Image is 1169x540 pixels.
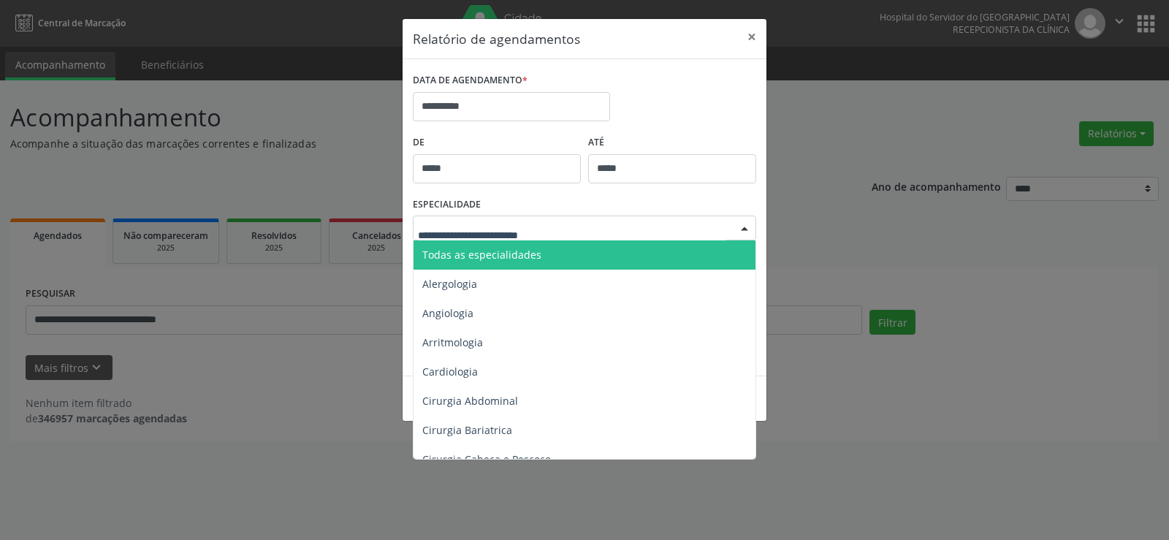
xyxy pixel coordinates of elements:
span: Cardiologia [422,365,478,379]
label: ESPECIALIDADE [413,194,481,216]
label: De [413,132,581,154]
label: DATA DE AGENDAMENTO [413,69,528,92]
span: Alergologia [422,277,477,291]
span: Cirurgia Cabeça e Pescoço [422,452,551,466]
button: Close [737,19,766,55]
label: ATÉ [588,132,756,154]
span: Cirurgia Abdominal [422,394,518,408]
h5: Relatório de agendamentos [413,29,580,48]
span: Todas as especialidades [422,248,541,262]
span: Angiologia [422,306,473,320]
span: Cirurgia Bariatrica [422,423,512,437]
span: Arritmologia [422,335,483,349]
